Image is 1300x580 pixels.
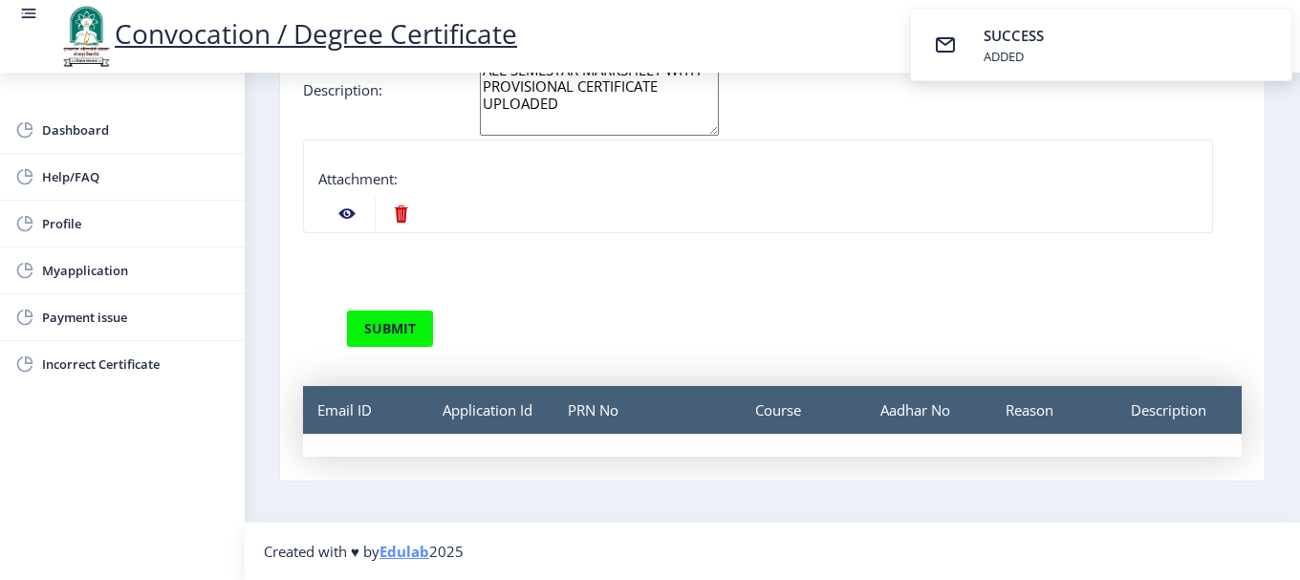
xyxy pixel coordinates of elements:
span: Created with ♥ by 2025 [264,542,464,561]
button: submit [346,310,434,348]
label: Description: [303,80,382,99]
div: Reason [991,386,1116,434]
span: Profile [42,212,229,235]
span: Dashboard [42,118,229,141]
a: Edulab [379,542,429,561]
span: Myapplication [42,259,229,282]
span: Payment issue [42,306,229,329]
div: Aadhar No [866,386,991,434]
nb-action: View File [319,197,375,231]
div: ADDED [984,48,1048,65]
div: Description [1116,386,1242,434]
a: Convocation / Degree Certificate [57,15,517,52]
div: Email ID [303,386,428,434]
label: Attachment: [318,169,398,188]
div: Application Id [428,386,553,434]
div: Course [741,386,866,434]
img: logo [57,4,115,69]
span: SUCCESS [984,26,1044,45]
span: Help/FAQ [42,165,229,188]
nb-action: Delete File [375,197,427,231]
div: PRN No [553,386,741,434]
span: Incorrect Certificate [42,353,229,376]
